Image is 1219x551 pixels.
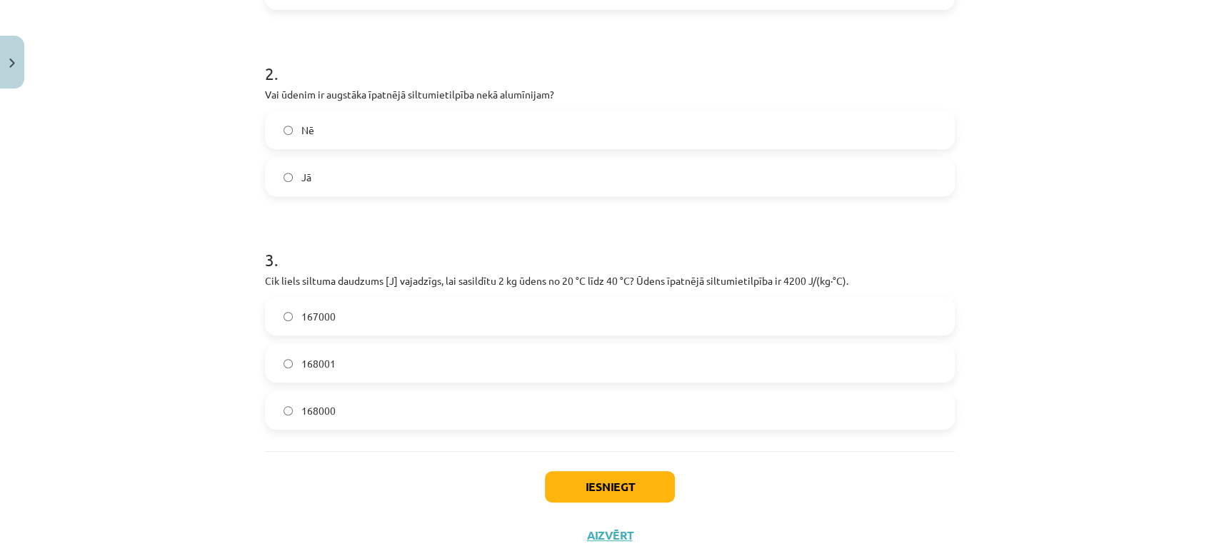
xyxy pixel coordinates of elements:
[301,403,336,418] span: 168000
[301,170,311,185] span: Jā
[301,309,336,324] span: 167000
[284,173,293,182] input: Jā
[301,123,314,138] span: Nē
[284,359,293,368] input: 168001
[284,406,293,415] input: 168000
[265,39,955,83] h1: 2 .
[265,87,955,102] p: Vai ūdenim ir augstāka īpatnējā siltumietilpība nekā alumīnijam?
[545,471,675,502] button: Iesniegt
[265,225,955,269] h1: 3 .
[9,59,15,68] img: icon-close-lesson-0947bae3869378f0d4975bcd49f059093ad1ed9edebbc8119c70593378902aed.svg
[583,528,637,542] button: Aizvērt
[284,312,293,321] input: 167000
[265,273,955,288] p: Cik liels siltuma daudzums [J] vajadzīgs, lai sasildītu 2 kg ūdens no 20 °C līdz 40 °C? Ūdens īpa...
[284,126,293,135] input: Nē
[301,356,336,371] span: 168001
